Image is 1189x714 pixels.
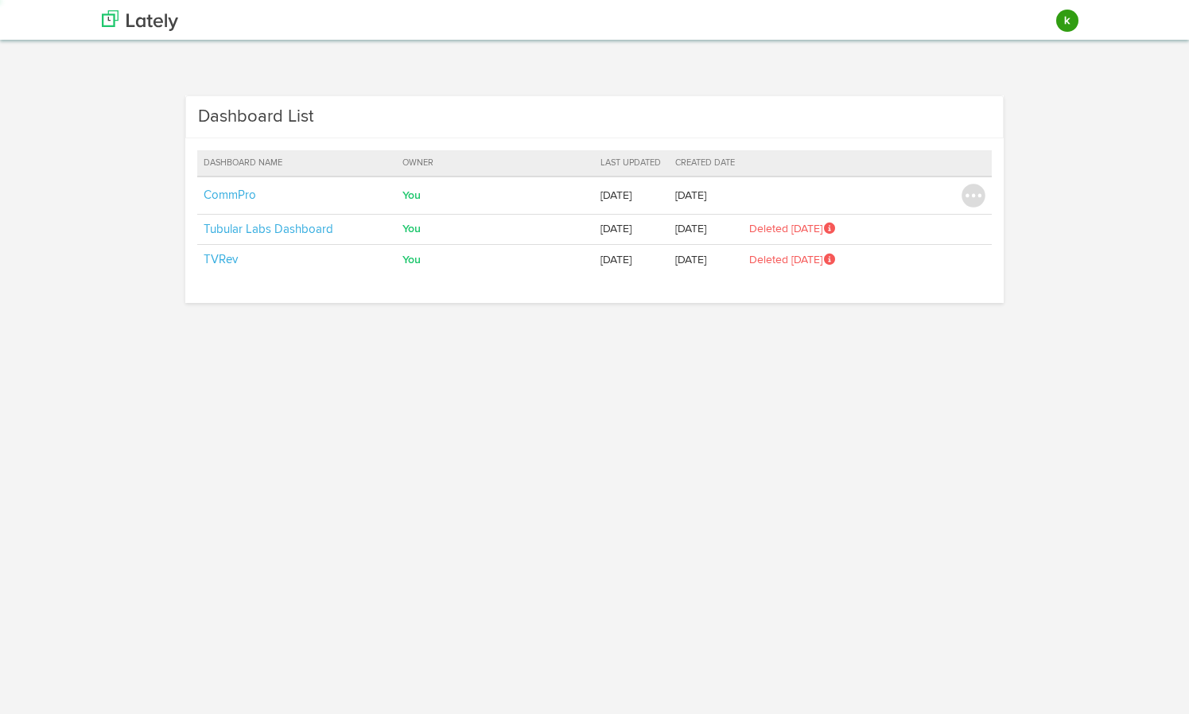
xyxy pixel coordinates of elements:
[204,254,238,266] a: TVRev
[1056,10,1078,32] button: k
[396,177,595,215] td: You
[962,184,985,208] img: icon_menu_button.svg
[669,177,743,215] td: [DATE]
[102,10,178,31] img: logo_lately_bg_light.svg
[396,150,595,177] th: Owner
[396,214,595,244] td: You
[396,245,595,275] td: You
[198,104,313,130] h3: Dashboard List
[204,223,333,235] a: Tubular Labs Dashboard
[594,245,669,275] td: [DATE]
[749,223,837,235] span: Deleted [DATE]
[669,150,743,177] th: Created Date
[749,254,837,266] span: Deleted [DATE]
[204,189,256,201] a: CommPro
[669,214,743,244] td: [DATE]
[594,214,669,244] td: [DATE]
[594,150,669,177] th: Last Updated
[594,177,669,215] td: [DATE]
[197,150,396,177] th: Dashboard Name
[669,245,743,275] td: [DATE]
